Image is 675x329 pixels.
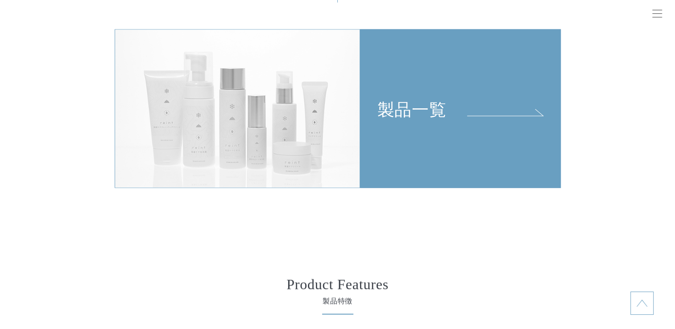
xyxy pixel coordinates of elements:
[115,29,360,189] img: 製品一覧
[137,277,538,292] h2: Product Features
[637,298,647,308] img: topに戻る
[360,29,561,189] a: 製品一覧
[137,296,538,307] span: 製品特徴
[360,30,560,120] div: 製品一覧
